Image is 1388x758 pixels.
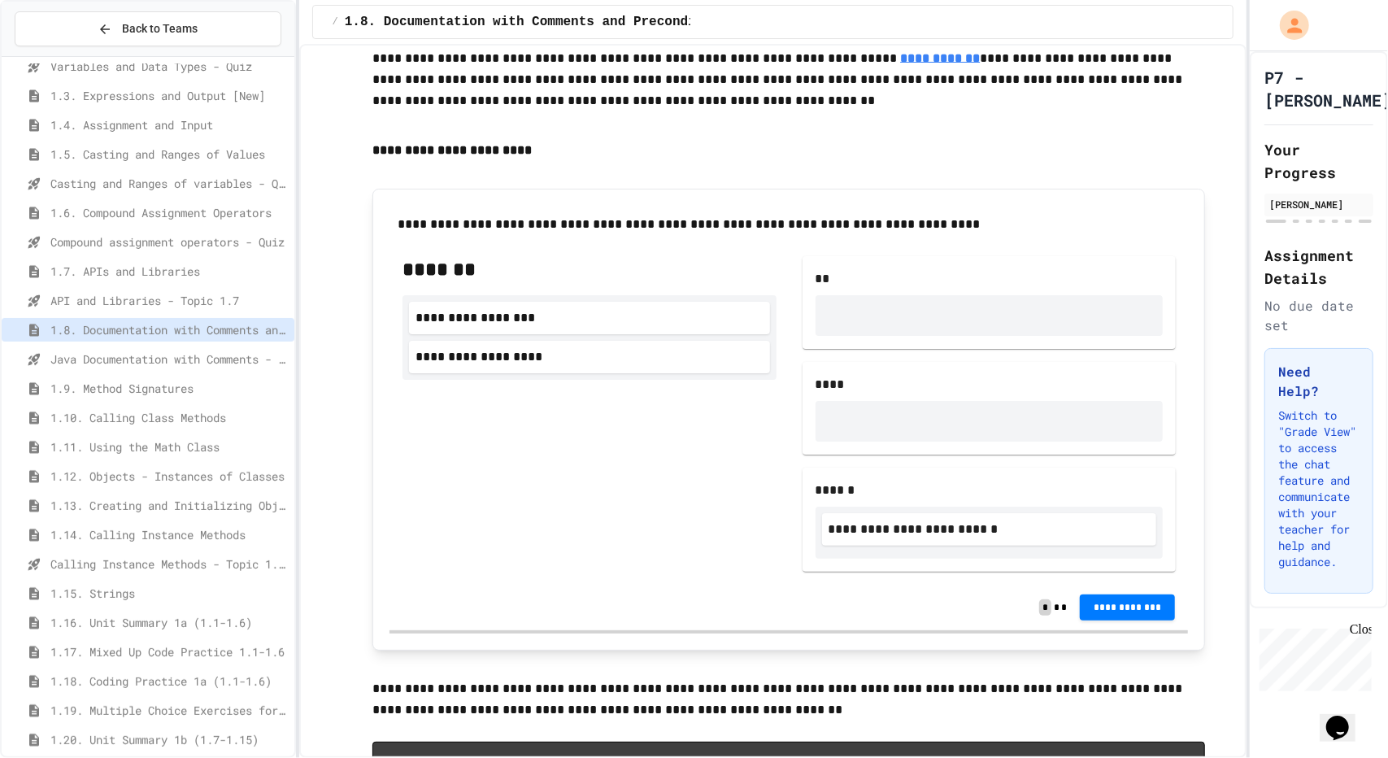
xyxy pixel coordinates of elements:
iframe: chat widget [1320,693,1372,742]
span: 1.5. Casting and Ranges of Values [50,146,288,163]
div: No due date set [1264,296,1373,335]
span: 1.3. Expressions and Output [New] [50,87,288,104]
span: Back to Teams [122,20,198,37]
span: Variables and Data Types - Quiz [50,58,288,75]
span: 1.15. Strings [50,585,288,602]
span: 1.7. APIs and Libraries [50,263,288,280]
span: 1.10. Calling Class Methods [50,409,288,426]
span: 1.9. Method Signatures [50,380,288,397]
span: 1.6. Compound Assignment Operators [50,204,288,221]
span: 1.14. Calling Instance Methods [50,526,288,543]
span: / [333,15,338,28]
h2: Assignment Details [1264,244,1373,290]
span: Casting and Ranges of variables - Quiz [50,175,288,192]
span: 1.12. Objects - Instances of Classes [50,468,288,485]
h2: Your Progress [1264,138,1373,184]
span: 1.4. Assignment and Input [50,116,288,133]
span: 1.17. Mixed Up Code Practice 1.1-1.6 [50,643,288,660]
p: Switch to "Grade View" to access the chat feature and communicate with your teacher for help and ... [1278,407,1360,570]
div: My Account [1263,7,1313,44]
div: Chat with us now!Close [7,7,112,103]
span: 1.11. Using the Math Class [50,438,288,455]
span: 1.8. Documentation with Comments and Preconditions [50,321,288,338]
span: Compound assignment operators - Quiz [50,233,288,250]
div: [PERSON_NAME] [1269,197,1368,211]
iframe: chat widget [1253,622,1372,691]
span: 1.19. Multiple Choice Exercises for Unit 1a (1.1-1.6) [50,702,288,719]
span: Java Documentation with Comments - Topic 1.8 [50,351,288,368]
span: 1.13. Creating and Initializing Objects: Constructors [50,497,288,514]
span: 1.20. Unit Summary 1b (1.7-1.15) [50,731,288,748]
span: 1.8. Documentation with Comments and Preconditions [345,12,735,32]
span: 1.16. Unit Summary 1a (1.1-1.6) [50,614,288,631]
button: Back to Teams [15,11,281,46]
span: API and Libraries - Topic 1.7 [50,292,288,309]
h3: Need Help? [1278,362,1360,401]
span: Calling Instance Methods - Topic 1.14 [50,555,288,573]
span: 1.18. Coding Practice 1a (1.1-1.6) [50,673,288,690]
